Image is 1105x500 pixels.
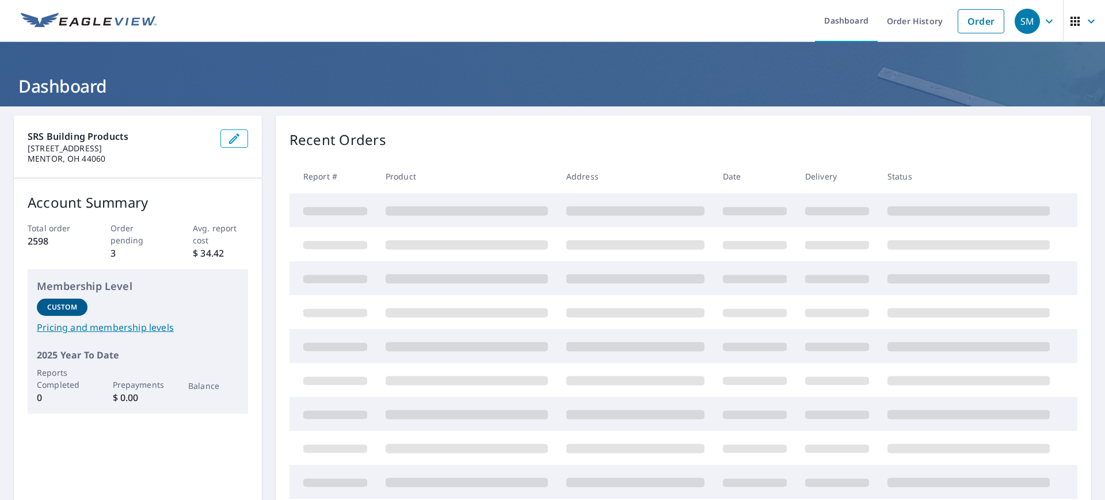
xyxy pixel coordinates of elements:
th: Date [714,159,796,193]
p: Reports Completed [37,367,87,391]
a: Pricing and membership levels [37,320,239,334]
div: SM [1015,9,1040,34]
a: Order [958,9,1004,33]
p: [STREET_ADDRESS] [28,143,211,154]
p: 2025 Year To Date [37,348,239,362]
p: Avg. report cost [193,222,248,246]
p: Custom [47,302,77,312]
th: Delivery [796,159,878,193]
p: Order pending [110,222,166,246]
th: Report # [289,159,376,193]
p: 2598 [28,234,83,248]
th: Product [376,159,557,193]
p: 0 [37,391,87,404]
p: Prepayments [113,379,163,391]
p: Membership Level [37,278,239,294]
p: MENTOR, OH 44060 [28,154,211,164]
th: Status [878,159,1059,193]
p: Total order [28,222,83,234]
p: 3 [110,246,166,260]
p: Recent Orders [289,129,386,150]
p: Account Summary [28,192,248,213]
img: EV Logo [21,13,157,30]
p: $ 34.42 [193,246,248,260]
p: Balance [188,380,239,392]
p: SRS Building Products [28,129,211,143]
h1: Dashboard [14,74,1091,98]
p: $ 0.00 [113,391,163,404]
th: Address [557,159,714,193]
